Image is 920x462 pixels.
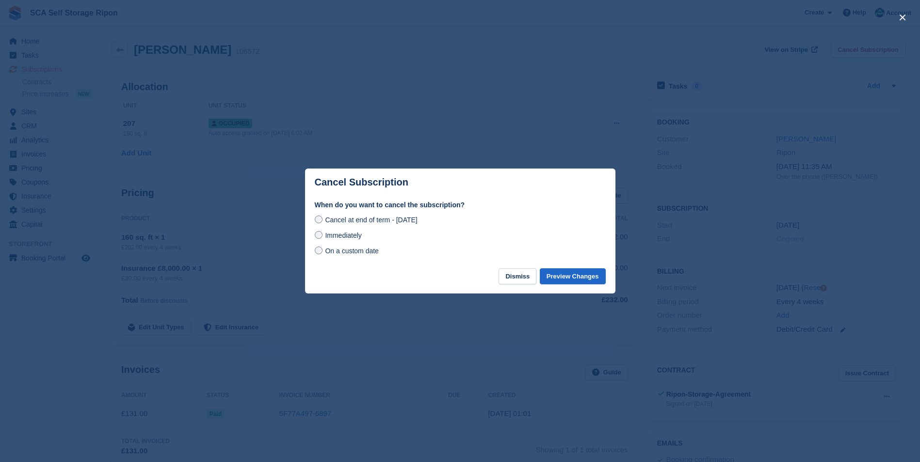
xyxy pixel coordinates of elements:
input: Immediately [315,231,323,239]
span: On a custom date [325,247,379,255]
p: Cancel Subscription [315,177,408,188]
button: Dismiss [499,268,536,284]
button: close [895,10,910,25]
span: Cancel at end of term - [DATE] [325,216,417,224]
button: Preview Changes [540,268,606,284]
input: Cancel at end of term - [DATE] [315,216,323,223]
label: When do you want to cancel the subscription? [315,200,606,210]
input: On a custom date [315,246,323,254]
span: Immediately [325,231,361,239]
